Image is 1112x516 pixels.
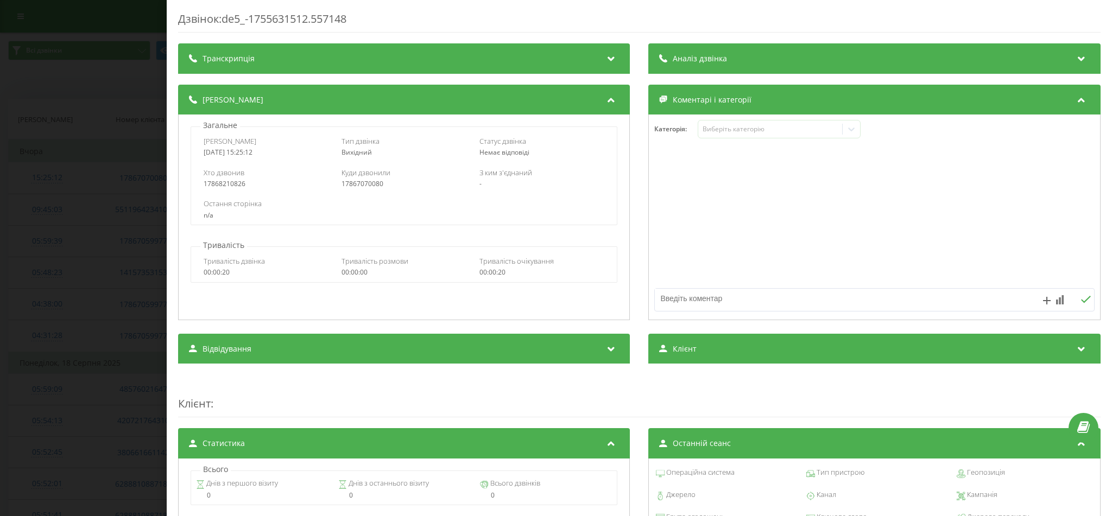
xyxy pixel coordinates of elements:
span: Немає відповіді [479,148,529,157]
span: Вихідний [342,148,372,157]
span: [PERSON_NAME] [204,136,256,146]
span: Операційна система [665,467,735,478]
span: Канал [815,489,836,500]
div: - [479,180,605,188]
span: Відвідування [203,343,251,354]
div: Дзвінок : de5_-1755631512.557148 [178,11,1101,33]
span: Геопозиція [965,467,1005,478]
div: 0 [338,492,470,499]
span: Статистика [203,438,245,449]
div: 0 [197,492,328,499]
div: 00:00:20 [204,269,329,276]
span: Тривалість дзвінка [204,256,265,266]
p: Тривалість [200,240,247,251]
span: Тип пристрою [815,467,864,478]
span: Транскрипція [203,53,255,64]
span: Остання сторінка [204,199,262,208]
span: Тип дзвінка [342,136,380,146]
span: Аналіз дзвінка [673,53,728,64]
div: 00:00:00 [342,269,467,276]
div: 17868210826 [204,180,329,188]
span: Всього дзвінків [489,478,540,489]
span: Джерело [665,489,696,500]
span: Коментарі і категорії [673,94,752,105]
div: 0 [480,492,612,499]
div: 00:00:20 [479,269,605,276]
div: [DATE] 15:25:12 [204,149,329,156]
span: Куди дзвонили [342,168,390,177]
span: Статус дзвінка [479,136,526,146]
div: Виберіть категорію [703,125,838,133]
span: Кампанія [965,489,997,500]
span: [PERSON_NAME] [203,94,263,105]
span: Тривалість очікування [479,256,554,266]
div: n/a [204,212,604,219]
p: Загальне [200,120,240,131]
span: Днів з першого візиту [205,478,279,489]
span: Клієнт [673,343,697,354]
span: Клієнт [178,396,211,411]
p: Всього [200,464,231,475]
div: : [178,374,1101,417]
span: Тривалість розмови [342,256,408,266]
span: Хто дзвонив [204,168,244,177]
div: 17867070080 [342,180,467,188]
h4: Категорія : [655,125,698,133]
span: З ким з'єднаний [479,168,532,177]
span: Останній сеанс [673,438,731,449]
span: Днів з останнього візиту [347,478,429,489]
